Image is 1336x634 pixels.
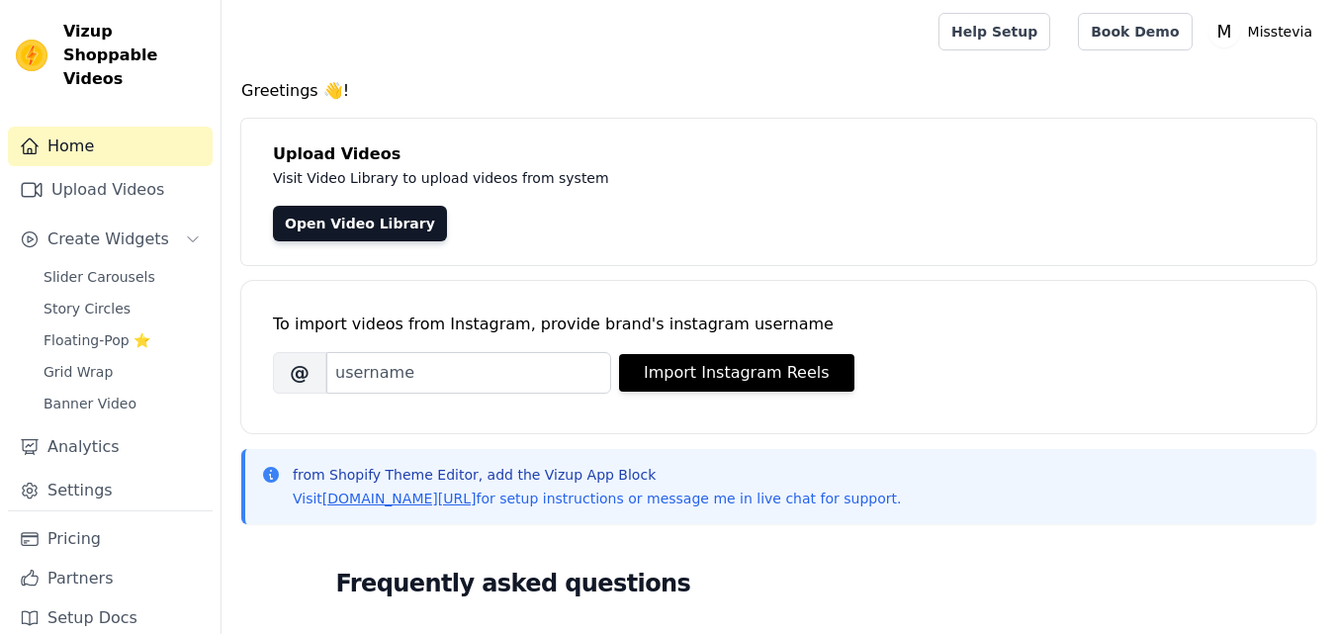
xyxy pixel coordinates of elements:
[44,394,136,413] span: Banner Video
[273,142,1285,166] h4: Upload Videos
[8,519,213,559] a: Pricing
[44,362,113,382] span: Grid Wrap
[8,559,213,598] a: Partners
[44,267,155,287] span: Slider Carousels
[32,295,213,322] a: Story Circles
[47,227,169,251] span: Create Widgets
[273,313,1285,336] div: To import videos from Instagram, provide brand's instagram username
[16,40,47,71] img: Vizup
[273,166,1159,190] p: Visit Video Library to upload videos from system
[1208,14,1320,49] button: M Misstevia
[44,299,131,318] span: Story Circles
[63,20,205,91] span: Vizup Shoppable Videos
[619,354,854,392] button: Import Instagram Reels
[8,427,213,467] a: Analytics
[8,170,213,210] a: Upload Videos
[1216,22,1231,42] text: M
[32,358,213,386] a: Grid Wrap
[32,263,213,291] a: Slider Carousels
[44,330,150,350] span: Floating-Pop ⭐
[32,390,213,417] a: Banner Video
[293,489,901,508] p: Visit for setup instructions or message me in live chat for support.
[1240,14,1320,49] p: Misstevia
[293,465,901,485] p: from Shopify Theme Editor, add the Vizup App Block
[1078,13,1192,50] a: Book Demo
[8,220,213,259] button: Create Widgets
[273,206,447,241] a: Open Video Library
[322,491,477,506] a: [DOMAIN_NAME][URL]
[938,13,1050,50] a: Help Setup
[326,352,611,394] input: username
[336,564,1222,603] h2: Frequently asked questions
[8,127,213,166] a: Home
[273,352,326,394] span: @
[32,326,213,354] a: Floating-Pop ⭐
[8,471,213,510] a: Settings
[241,79,1316,103] h4: Greetings 👋!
